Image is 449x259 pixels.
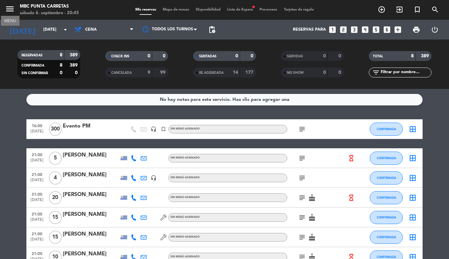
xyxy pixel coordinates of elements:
[323,54,326,58] strong: 0
[60,71,62,75] strong: 0
[192,8,224,12] span: Disponibilidad
[20,3,79,10] div: MBC Punta Carretas
[233,70,238,75] strong: 14
[29,151,45,158] span: 21:00
[409,154,417,162] i: border_all
[308,214,316,221] i: cake
[163,54,167,58] strong: 0
[151,175,156,181] i: headset_mic
[199,71,224,74] span: RE AGENDADA
[293,27,326,32] span: Reservas para
[29,230,45,237] span: 21:00
[63,230,119,239] div: [PERSON_NAME]
[63,122,119,130] div: Evento PM
[377,216,396,219] span: CONFIRMADA
[170,128,200,130] span: Sin menú asignado
[159,8,192,12] span: Mapa de mesas
[49,231,62,244] span: 15
[85,27,97,32] span: Cena
[170,236,200,238] span: Sin menú asignado
[377,235,396,239] span: CONFIRMADA
[252,5,256,9] span: fiber_manual_record
[111,71,132,74] span: CANCELADA
[29,129,45,137] span: [DATE]
[170,157,200,159] span: Sin menú asignado
[29,178,45,186] span: [DATE]
[29,249,45,257] span: 21:00
[370,211,403,224] button: CONFIRMADA
[409,125,417,133] i: border_all
[372,25,380,34] i: looks_5
[373,55,383,58] span: TOTAL
[224,8,256,12] span: Lista de Espera
[132,8,159,12] span: Mis reservas
[29,170,45,178] span: 21:00
[29,190,45,198] span: 21:00
[251,54,255,58] strong: 0
[377,196,396,199] span: CONFIRMADA
[63,190,119,199] div: [PERSON_NAME]
[298,125,306,133] i: subject
[298,214,306,221] i: subject
[361,25,369,34] i: looks_4
[323,70,326,75] strong: 0
[370,191,403,204] button: CONFIRMADA
[409,194,417,202] i: border_all
[1,17,19,23] div: MENU
[21,72,48,75] span: SIN CONFIRMAR
[29,122,45,129] span: 16:00
[287,71,304,74] span: NO SHOW
[29,198,45,205] span: [DATE]
[148,54,150,58] strong: 0
[160,96,290,103] div: No hay notas para este servicio. Haz clic para agregar una
[170,196,200,199] span: Sin menú asignado
[380,69,431,76] input: Filtrar por nombre...
[372,69,380,76] i: filter_list
[396,6,403,14] i: exit_to_app
[287,55,303,58] span: SERVIDAS
[49,123,62,136] span: 300
[394,25,402,34] i: add_box
[170,216,200,218] span: Sin menú asignado
[21,64,44,67] span: CONFIRMADA
[350,25,359,34] i: looks_3
[208,26,216,34] span: pending_actions
[170,255,200,258] span: Sin menú asignado
[75,71,79,75] strong: 0
[49,191,62,204] span: 20
[370,152,403,165] button: CONFIRMADA
[29,158,45,166] span: [DATE]
[60,63,62,68] strong: 8
[370,171,403,185] button: CONFIRMADA
[21,54,43,57] span: RESERVADAS
[70,63,79,68] strong: 389
[421,54,430,58] strong: 389
[298,194,306,202] i: subject
[348,155,355,162] i: hourglass_empty
[426,20,444,40] div: LOG OUT
[298,174,306,182] i: subject
[49,152,62,165] span: 5
[63,171,119,179] div: [PERSON_NAME]
[383,25,391,34] i: looks_6
[409,214,417,221] i: border_all
[370,123,403,136] button: CONFIRMADA
[29,217,45,225] span: [DATE]
[111,55,129,58] span: CHECK INS
[338,54,342,58] strong: 0
[431,6,439,14] i: search
[409,233,417,241] i: border_all
[160,126,166,132] i: turned_in_not
[378,6,386,14] i: add_circle_outline
[348,194,355,201] i: hourglass_empty
[5,22,40,37] i: [DATE]
[377,127,396,131] span: CONFIRMADA
[245,70,255,75] strong: 177
[409,174,417,182] i: border_all
[235,54,238,58] strong: 0
[70,53,79,57] strong: 389
[63,250,119,258] div: [PERSON_NAME]
[29,237,45,245] span: [DATE]
[63,210,119,219] div: [PERSON_NAME]
[370,231,403,244] button: CONFIRMADA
